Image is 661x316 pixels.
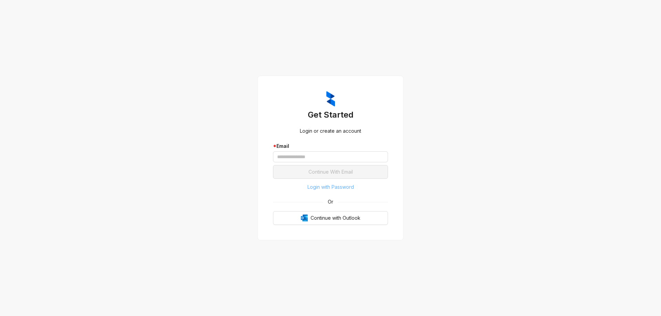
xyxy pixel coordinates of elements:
img: ZumaIcon [326,91,335,107]
span: Or [323,198,338,206]
div: Login or create an account [273,127,388,135]
img: Outlook [301,215,308,221]
span: Login with Password [307,183,354,191]
button: OutlookContinue with Outlook [273,211,388,225]
div: Email [273,142,388,150]
button: Login with Password [273,182,388,193]
span: Continue with Outlook [311,214,360,222]
h3: Get Started [273,109,388,120]
button: Continue With Email [273,165,388,179]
